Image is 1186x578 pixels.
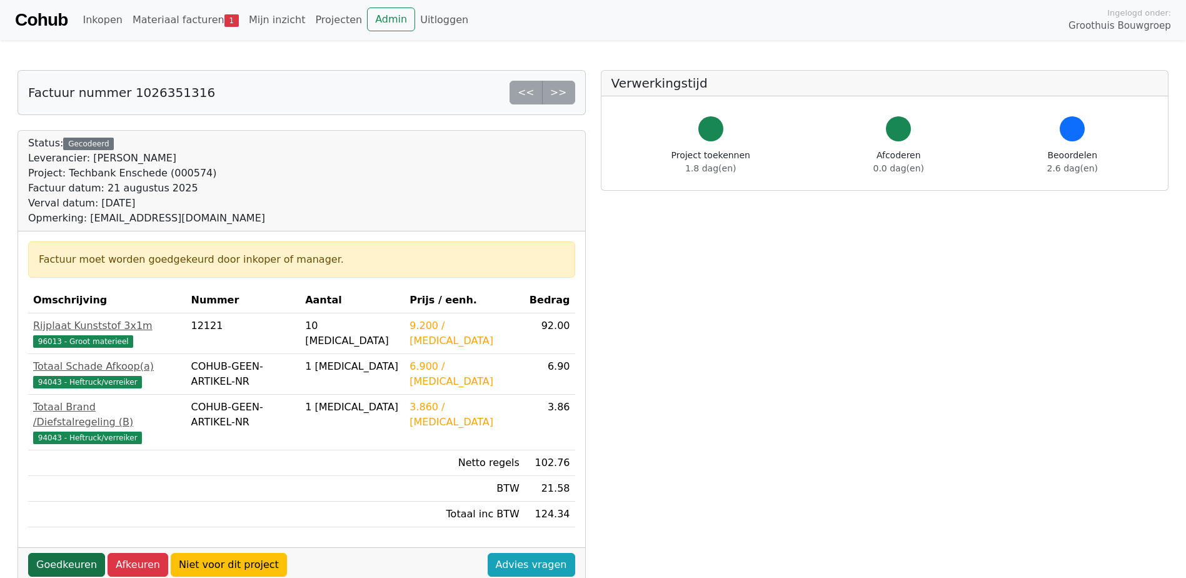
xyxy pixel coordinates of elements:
[305,318,400,348] div: 10 [MEDICAL_DATA]
[410,359,520,389] div: 6.900 / [MEDICAL_DATA]
[405,502,525,527] td: Totaal inc BTW
[33,359,181,374] div: Totaal Schade Afkoop(a)
[1047,149,1098,175] div: Beoordelen
[186,288,300,313] th: Nummer
[28,211,265,226] div: Opmerking: [EMAIL_ADDRESS][DOMAIN_NAME]
[128,8,244,33] a: Materiaal facturen1
[28,85,215,100] h5: Factuur nummer 1026351316
[33,359,181,389] a: Totaal Schade Afkoop(a)94043 - Heftruck/verreiker
[873,149,924,175] div: Afcoderen
[525,395,575,450] td: 3.86
[244,8,311,33] a: Mijn inzicht
[28,136,265,226] div: Status:
[108,553,168,577] a: Afkeuren
[33,432,142,444] span: 94043 - Heftruck/verreiker
[186,354,300,395] td: COHUB-GEEN-ARTIKEL-NR
[525,288,575,313] th: Bedrag
[305,359,400,374] div: 1 [MEDICAL_DATA]
[525,502,575,527] td: 124.34
[224,14,239,27] span: 1
[33,318,181,348] a: Rijplaat Kunststof 3x1m96013 - Groot materieel
[1107,7,1171,19] span: Ingelogd onder:
[405,476,525,502] td: BTW
[685,163,736,173] span: 1.8 dag(en)
[28,181,265,196] div: Factuur datum: 21 augustus 2025
[28,196,265,211] div: Verval datum: [DATE]
[28,288,186,313] th: Omschrijving
[186,395,300,450] td: COHUB-GEEN-ARTIKEL-NR
[39,252,565,267] div: Factuur moet worden goedgekeurd door inkoper of manager.
[873,163,924,173] span: 0.0 dag(en)
[186,313,300,354] td: 12121
[15,5,68,35] a: Cohub
[525,450,575,476] td: 102.76
[1068,19,1171,33] span: Groothuis Bouwgroep
[33,376,142,388] span: 94043 - Heftruck/verreiker
[78,8,127,33] a: Inkopen
[28,166,265,181] div: Project: Techbank Enschede (000574)
[300,288,405,313] th: Aantal
[405,450,525,476] td: Netto regels
[405,288,525,313] th: Prijs / eenh.
[671,149,750,175] div: Project toekennen
[410,400,520,430] div: 3.860 / [MEDICAL_DATA]
[1047,163,1098,173] span: 2.6 dag(en)
[33,335,133,348] span: 96013 - Groot materieel
[525,476,575,502] td: 21.58
[488,553,575,577] a: Advies vragen
[33,318,181,333] div: Rijplaat Kunststof 3x1m
[415,8,473,33] a: Uitloggen
[63,138,114,150] div: Gecodeerd
[33,400,181,430] div: Totaal Brand /Diefstalregeling (B)
[525,313,575,354] td: 92.00
[33,400,181,445] a: Totaal Brand /Diefstalregeling (B)94043 - Heftruck/verreiker
[28,151,265,166] div: Leverancier: [PERSON_NAME]
[305,400,400,415] div: 1 [MEDICAL_DATA]
[28,553,105,577] a: Goedkeuren
[367,8,415,31] a: Admin
[525,354,575,395] td: 6.90
[611,76,1158,91] h5: Verwerkingstijd
[410,318,520,348] div: 9.200 / [MEDICAL_DATA]
[310,8,367,33] a: Projecten
[171,553,287,577] a: Niet voor dit project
